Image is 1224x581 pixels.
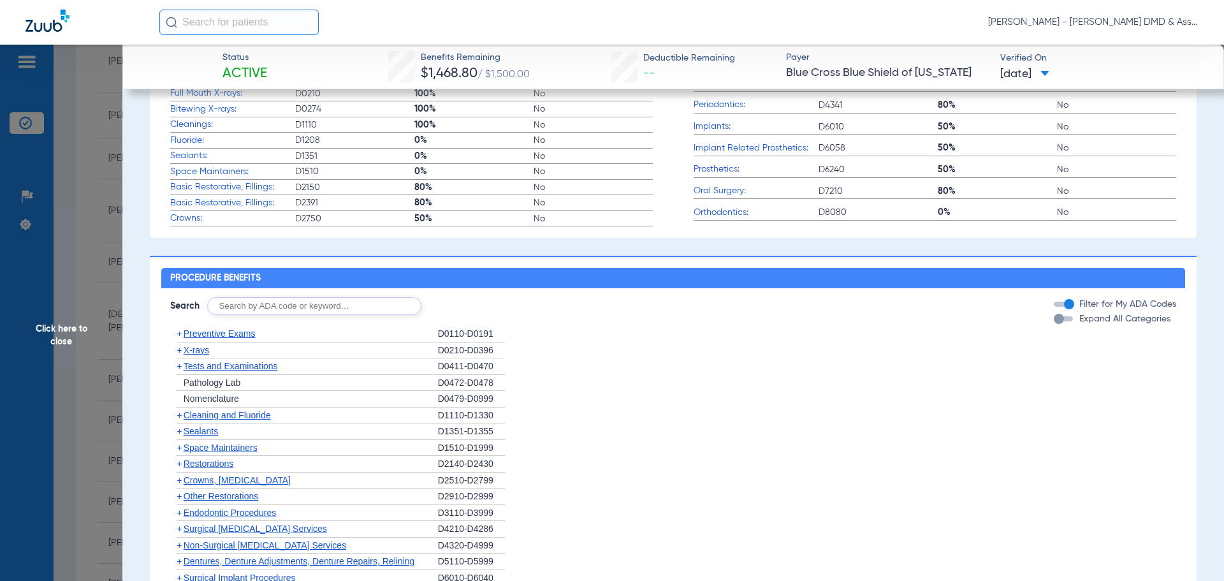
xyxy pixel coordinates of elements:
[438,342,505,359] div: D0210-D0396
[170,134,295,147] span: Fluoride:
[534,103,653,115] span: No
[414,212,534,225] span: 50%
[170,212,295,225] span: Crowns:
[1160,520,1224,581] iframe: Chat Widget
[1000,52,1204,65] span: Verified On
[1057,99,1176,112] span: No
[177,361,182,371] span: +
[438,554,505,570] div: D5110-D5999
[438,391,505,408] div: D0479-D0999
[819,163,938,176] span: D6240
[184,491,259,501] span: Other Restorations
[438,423,505,440] div: D1351-D1355
[184,475,291,485] span: Crowns, [MEDICAL_DATA]
[694,184,819,198] span: Oral Surgery:
[159,10,319,35] input: Search for patients
[819,206,938,219] span: D8080
[643,52,735,65] span: Deductible Remaining
[184,378,241,388] span: Pathology Lab
[295,165,414,178] span: D1510
[438,489,505,505] div: D2910-D2999
[177,475,182,485] span: +
[177,540,182,550] span: +
[184,556,415,566] span: Dentures, Denture Adjustments, Denture Repairs, Relining
[295,212,414,225] span: D2750
[207,297,421,315] input: Search by ADA code or keyword…
[819,185,938,198] span: D7210
[177,524,182,534] span: +
[438,375,505,392] div: D0472-D0478
[184,361,278,371] span: Tests and Examinations
[643,68,655,79] span: --
[177,459,182,469] span: +
[1000,66,1049,82] span: [DATE]
[170,165,295,179] span: Space Maintainers:
[177,556,182,566] span: +
[694,120,819,133] span: Implants:
[170,300,200,313] span: Search
[819,142,938,154] span: D6058
[414,87,534,100] span: 100%
[295,181,414,194] span: D2150
[438,521,505,538] div: D4210-D4286
[534,165,653,178] span: No
[438,456,505,473] div: D2140-D2430
[694,163,819,176] span: Prosthetics:
[184,328,256,339] span: Preventive Exams
[938,99,1057,112] span: 80%
[694,98,819,112] span: Periodontics:
[477,70,530,80] span: / $1,500.00
[184,524,327,534] span: Surgical [MEDICAL_DATA] Services
[161,268,1186,288] h2: Procedure Benefits
[534,119,653,131] span: No
[938,142,1057,154] span: 50%
[1079,314,1170,323] span: Expand All Categories
[819,121,938,133] span: D6010
[414,150,534,163] span: 0%
[295,103,414,115] span: D0274
[438,408,505,424] div: D1110-D1330
[414,181,534,194] span: 80%
[177,328,182,339] span: +
[421,67,477,80] span: $1,468.80
[786,51,989,64] span: Payer
[295,134,414,147] span: D1208
[534,212,653,225] span: No
[819,99,938,112] span: D4341
[170,103,295,116] span: Bitewing X-rays:
[414,165,534,178] span: 0%
[438,326,505,342] div: D0110-D0191
[177,410,182,420] span: +
[184,540,346,550] span: Non-Surgical [MEDICAL_DATA] Services
[170,118,295,131] span: Cleanings:
[938,185,1057,198] span: 80%
[295,87,414,100] span: D0210
[534,181,653,194] span: No
[177,443,182,453] span: +
[414,134,534,147] span: 0%
[694,206,819,219] span: Orthodontics:
[170,196,295,210] span: Basic Restorative, Fillings:
[170,149,295,163] span: Sealants:
[938,206,1057,219] span: 0%
[786,65,989,81] span: Blue Cross Blue Shield of [US_STATE]
[222,51,267,64] span: Status
[534,196,653,209] span: No
[534,87,653,100] span: No
[438,473,505,489] div: D2510-D2799
[184,410,271,420] span: Cleaning and Fluoride
[1057,142,1176,154] span: No
[25,10,69,32] img: Zuub Logo
[184,508,277,518] span: Endodontic Procedures
[1057,121,1176,133] span: No
[938,121,1057,133] span: 50%
[414,119,534,131] span: 100%
[222,65,267,83] span: Active
[177,508,182,518] span: +
[170,180,295,194] span: Basic Restorative, Fillings:
[438,358,505,375] div: D0411-D0470
[295,119,414,131] span: D1110
[184,345,209,355] span: X-rays
[177,491,182,501] span: +
[184,426,218,436] span: Sealants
